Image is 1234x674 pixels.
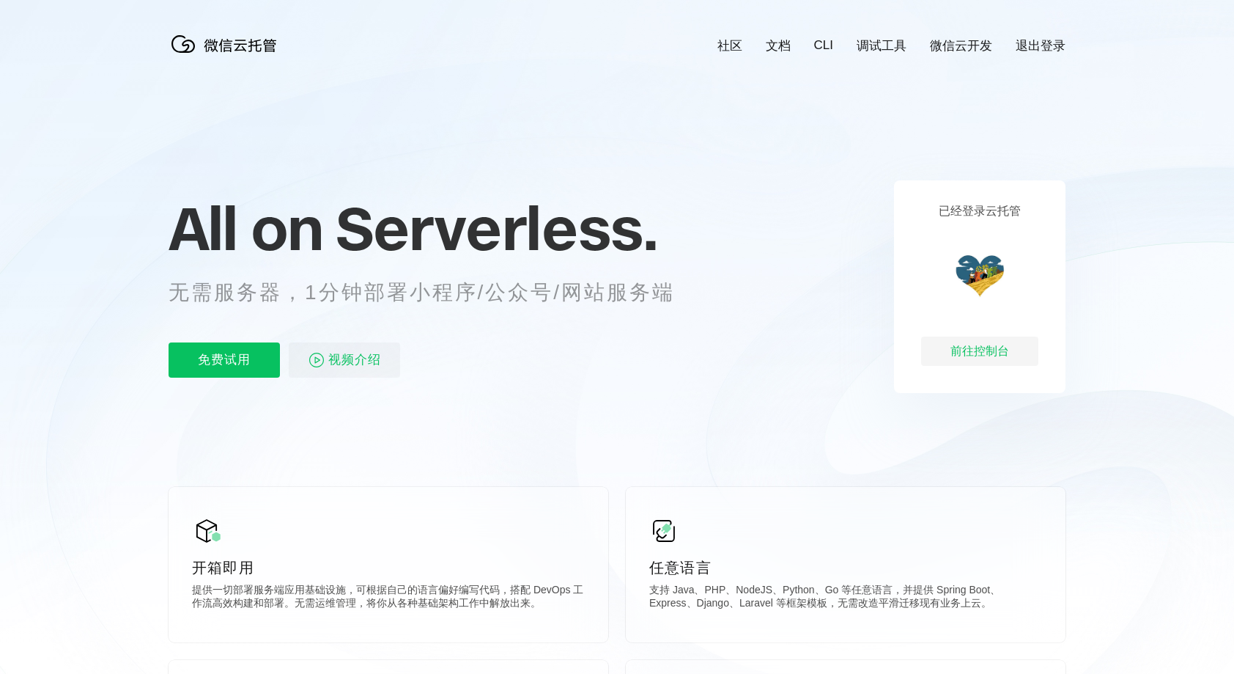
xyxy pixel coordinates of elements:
a: 调试工具 [857,37,906,54]
span: All on [169,191,322,265]
img: 微信云托管 [169,29,286,59]
div: 前往控制台 [921,337,1038,366]
span: Serverless. [336,191,657,265]
p: 开箱即用 [192,557,585,578]
p: 支持 Java、PHP、NodeJS、Python、Go 等任意语言，并提供 Spring Boot、Express、Django、Laravel 等框架模板，无需改造平滑迁移现有业务上云。 [649,584,1042,613]
a: 微信云开发 [930,37,992,54]
a: 微信云托管 [169,48,286,61]
p: 免费试用 [169,343,280,378]
a: CLI [814,38,833,53]
img: video_play.svg [308,351,325,369]
p: 任意语言 [649,557,1042,578]
p: 提供一切部署服务端应用基础设施，可根据自己的语言偏好编写代码，搭配 DevOps 工作流高效构建和部署。无需运维管理，将你从各种基础架构工作中解放出来。 [192,584,585,613]
p: 已经登录云托管 [939,204,1021,219]
p: 无需服务器，1分钟部署小程序/公众号/网站服务端 [169,278,702,307]
a: 退出登录 [1016,37,1065,54]
span: 视频介绍 [328,343,381,378]
a: 文档 [766,37,791,54]
a: 社区 [717,37,742,54]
